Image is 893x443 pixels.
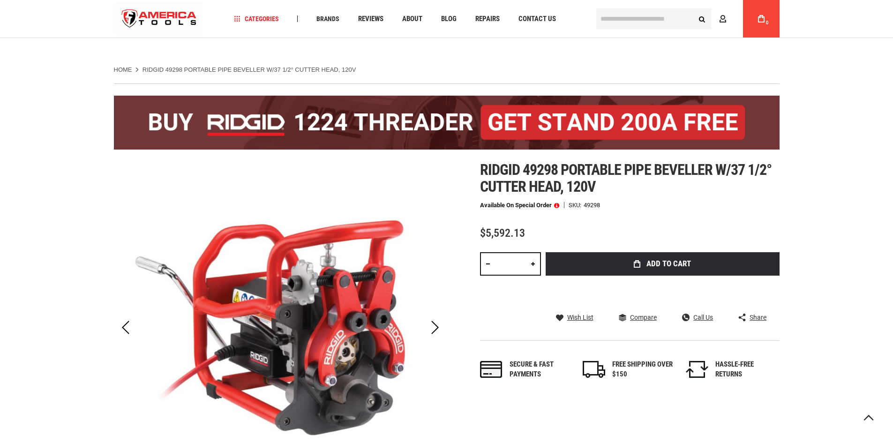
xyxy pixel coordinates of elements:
[114,96,780,150] img: BOGO: Buy the RIDGID® 1224 Threader (26092), get the 92467 200A Stand FREE!
[630,314,657,321] span: Compare
[143,66,356,73] strong: RIDGID 49298 PORTABLE PIPE BEVELLER W/37 1/2° CUTTER HEAD, 120V
[230,13,283,25] a: Categories
[358,15,383,23] span: Reviews
[475,15,500,23] span: Repairs
[715,360,776,380] div: HASSLE-FREE RETURNS
[693,314,713,321] span: Call Us
[584,202,600,208] div: 49298
[437,13,461,25] a: Blog
[567,314,593,321] span: Wish List
[583,361,605,378] img: shipping
[480,226,525,240] span: $5,592.13
[114,1,205,37] img: America Tools
[114,1,205,37] a: store logo
[646,260,691,268] span: Add to Cart
[556,313,593,322] a: Wish List
[619,313,657,322] a: Compare
[234,15,279,22] span: Categories
[766,20,769,25] span: 0
[480,202,559,209] p: Available on Special Order
[441,15,457,23] span: Blog
[471,13,504,25] a: Repairs
[312,13,344,25] a: Brands
[518,15,556,23] span: Contact Us
[686,361,708,378] img: returns
[480,161,772,195] span: Ridgid 49298 portable pipe beveller w/37 1/2° cutter head, 120v
[480,361,503,378] img: payments
[546,252,780,276] button: Add to Cart
[510,360,570,380] div: Secure & fast payments
[402,15,422,23] span: About
[316,15,339,22] span: Brands
[354,13,388,25] a: Reviews
[398,13,427,25] a: About
[682,313,713,322] a: Call Us
[569,202,584,208] strong: SKU
[114,66,132,74] a: Home
[750,314,766,321] span: Share
[514,13,560,25] a: Contact Us
[612,360,673,380] div: FREE SHIPPING OVER $150
[693,10,711,28] button: Search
